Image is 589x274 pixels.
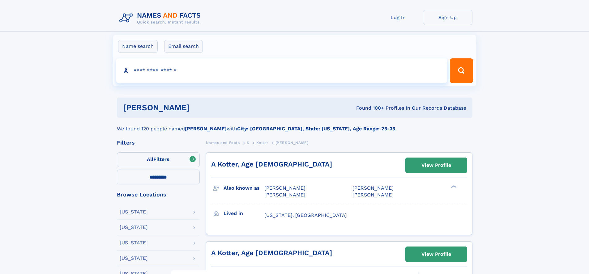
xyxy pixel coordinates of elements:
[164,40,203,53] label: Email search
[211,249,332,257] a: A Kotter, Age [DEMOGRAPHIC_DATA]
[247,141,250,145] span: K
[275,141,309,145] span: [PERSON_NAME]
[123,104,273,112] h1: [PERSON_NAME]
[423,10,472,25] a: Sign Up
[117,118,472,133] div: We found 120 people named with .
[256,139,268,146] a: Kotter
[147,156,153,162] span: All
[450,185,457,189] div: ❯
[224,208,264,219] h3: Lived in
[117,140,200,145] div: Filters
[117,10,206,27] img: Logo Names and Facts
[406,247,467,262] a: View Profile
[206,139,240,146] a: Names and Facts
[256,141,268,145] span: Kotter
[264,192,305,198] span: [PERSON_NAME]
[120,209,148,214] div: [US_STATE]
[264,212,347,218] span: [US_STATE], [GEOGRAPHIC_DATA]
[421,158,451,172] div: View Profile
[116,58,447,83] input: search input
[237,126,395,132] b: City: [GEOGRAPHIC_DATA], State: [US_STATE], Age Range: 25-35
[224,183,264,193] h3: Also known as
[120,240,148,245] div: [US_STATE]
[352,185,394,191] span: [PERSON_NAME]
[373,10,423,25] a: Log In
[117,192,200,197] div: Browse Locations
[185,126,227,132] b: [PERSON_NAME]
[247,139,250,146] a: K
[406,158,467,173] a: View Profile
[120,225,148,230] div: [US_STATE]
[118,40,158,53] label: Name search
[211,160,332,168] a: A Kotter, Age [DEMOGRAPHIC_DATA]
[352,192,394,198] span: [PERSON_NAME]
[421,247,451,261] div: View Profile
[450,58,473,83] button: Search Button
[264,185,305,191] span: [PERSON_NAME]
[273,105,466,112] div: Found 100+ Profiles In Our Records Database
[117,152,200,167] label: Filters
[120,256,148,261] div: [US_STATE]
